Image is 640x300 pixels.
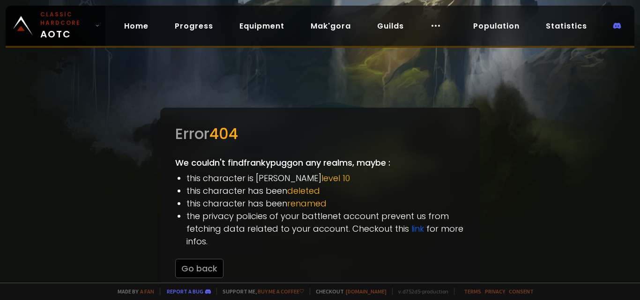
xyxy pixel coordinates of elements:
a: link [411,223,424,234]
div: We couldn't find frankypugg on any realms, maybe : [160,108,480,293]
a: Buy me a coffee [258,288,304,295]
a: Classic HardcoreAOTC [6,6,105,46]
a: Report a bug [167,288,203,295]
a: Guilds [370,16,411,36]
li: the privacy policies of your battlenet account prevent us from fetching data related to your acco... [186,210,465,248]
li: this character has been [186,197,465,210]
span: deleted [287,185,320,197]
a: Statistics [538,16,595,36]
a: Home [117,16,156,36]
span: Checkout [310,288,387,295]
a: Go back [175,263,223,274]
button: Go back [175,259,223,278]
a: Terms [464,288,481,295]
span: AOTC [40,10,91,41]
a: a fan [140,288,154,295]
span: level 10 [321,172,350,184]
li: this character has been [186,184,465,197]
a: Privacy [485,288,505,295]
a: Population [466,16,527,36]
span: Support me, [216,288,304,295]
div: Error [175,123,465,145]
span: 404 [209,123,238,144]
span: renamed [287,198,327,209]
a: Consent [509,288,534,295]
a: Equipment [232,16,292,36]
span: Made by [112,288,154,295]
a: Progress [167,16,221,36]
span: v. d752d5 - production [392,288,448,295]
a: Mak'gora [303,16,358,36]
a: [DOMAIN_NAME] [346,288,387,295]
small: Classic Hardcore [40,10,91,27]
li: this character is [PERSON_NAME] [186,172,465,184]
